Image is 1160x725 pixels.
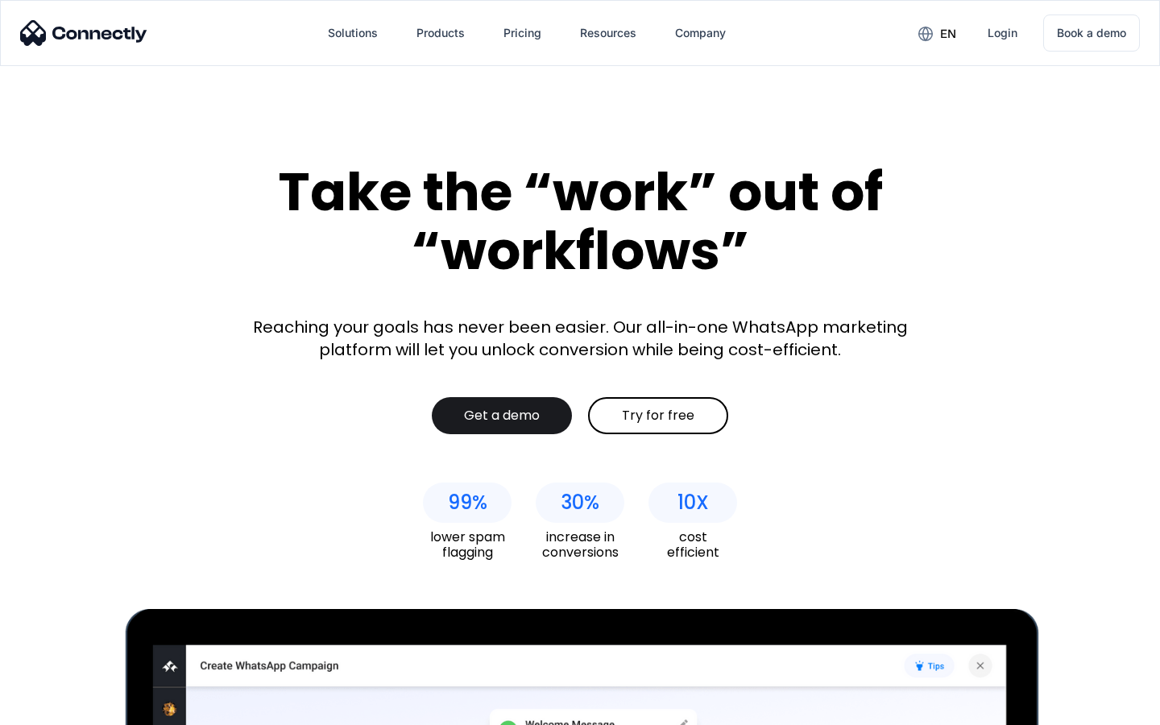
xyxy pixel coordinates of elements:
[975,14,1030,52] a: Login
[940,23,956,45] div: en
[448,491,487,514] div: 99%
[561,491,599,514] div: 30%
[536,529,624,560] div: increase in conversions
[423,529,512,560] div: lower spam flagging
[16,697,97,719] aside: Language selected: English
[217,163,942,280] div: Take the “work” out of “workflows”
[503,22,541,44] div: Pricing
[648,529,737,560] div: cost efficient
[677,491,709,514] div: 10X
[491,14,554,52] a: Pricing
[675,22,726,44] div: Company
[588,397,728,434] a: Try for free
[432,397,572,434] a: Get a demo
[328,22,378,44] div: Solutions
[464,408,540,424] div: Get a demo
[622,408,694,424] div: Try for free
[988,22,1017,44] div: Login
[1043,14,1140,52] a: Book a demo
[242,316,918,361] div: Reaching your goals has never been easier. Our all-in-one WhatsApp marketing platform will let yo...
[416,22,465,44] div: Products
[32,697,97,719] ul: Language list
[580,22,636,44] div: Resources
[20,20,147,46] img: Connectly Logo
